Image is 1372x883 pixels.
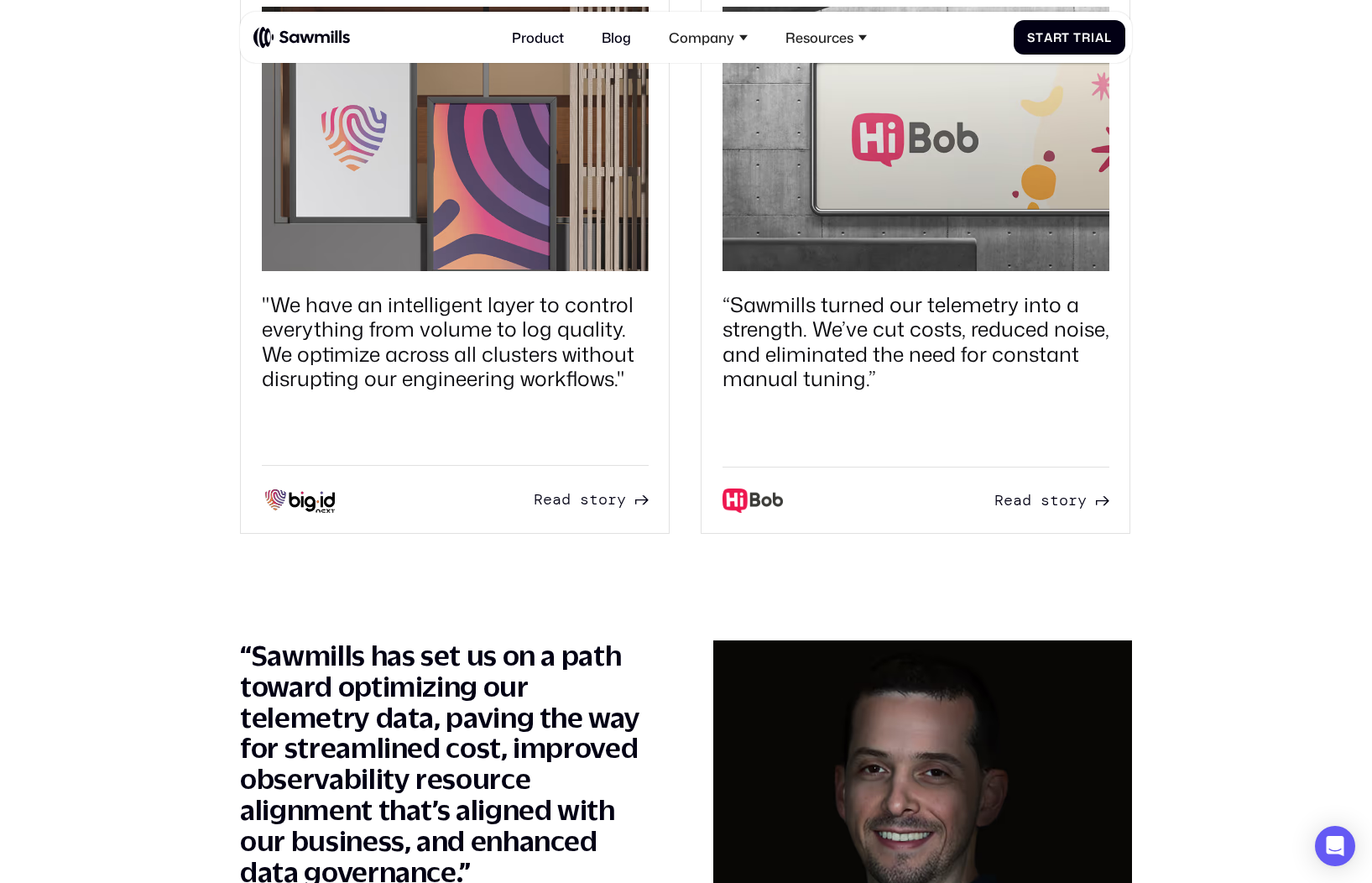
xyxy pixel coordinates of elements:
[1315,826,1355,866] div: Open Intercom Messenger
[1013,491,1022,509] span: a
[1104,30,1112,44] span: l
[1082,30,1091,44] span: r
[589,490,598,509] span: t
[598,490,608,509] span: o
[262,7,649,272] img: Via POSTER
[534,487,649,513] a: Readstory
[1062,30,1070,44] span: t
[723,292,1109,391] div: “Sawmills turned our telemetry into a strength. We’ve cut costs, reduced noise, and eliminated th...
[994,491,1004,509] span: R
[1022,491,1031,509] span: d
[1073,30,1082,44] span: T
[1059,491,1068,509] span: o
[1044,30,1053,44] span: a
[723,7,1109,272] img: hibob poster
[592,18,642,55] a: Blog
[1050,491,1059,509] span: t
[608,490,617,509] span: r
[534,490,543,509] span: R
[552,490,561,509] span: a
[1053,30,1062,44] span: r
[775,18,877,55] div: Resources
[659,18,758,55] div: Company
[1068,491,1077,509] span: r
[1014,20,1125,55] a: StartTrial
[1077,491,1087,509] span: y
[543,490,552,509] span: e
[262,292,649,391] div: "We have an intelligent layer to control everything from volume to log quality. We optimize acros...
[1041,491,1050,509] span: s
[502,18,575,55] a: Product
[1091,30,1095,44] span: i
[561,490,571,509] span: d
[617,490,626,509] span: y
[1036,30,1044,44] span: t
[785,29,853,46] div: Resources
[1095,30,1104,44] span: a
[1027,30,1036,44] span: S
[1004,491,1013,509] span: e
[723,489,783,513] img: HiBob logo
[669,29,734,46] div: Company
[580,490,589,509] span: s
[262,487,339,513] img: Grey H logo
